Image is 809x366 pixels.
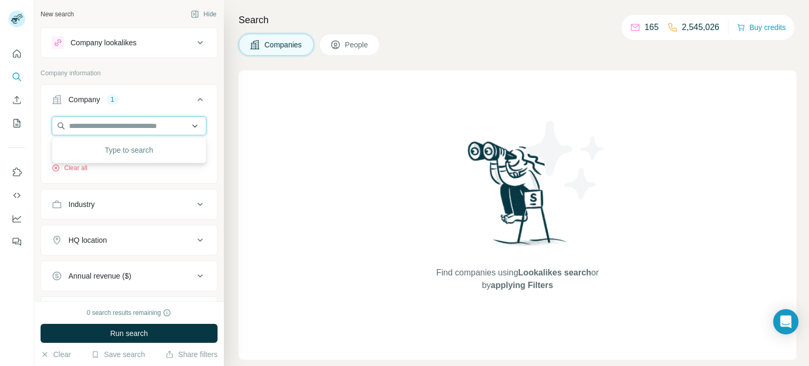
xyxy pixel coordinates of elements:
button: Search [8,67,25,86]
button: Feedback [8,232,25,251]
button: Industry [41,192,217,217]
h4: Search [239,13,796,27]
img: Surfe Illustration - Stars [518,113,613,207]
button: Quick start [8,44,25,63]
button: Use Surfe API [8,186,25,205]
button: Dashboard [8,209,25,228]
button: Enrich CSV [8,91,25,110]
div: New search [41,9,74,19]
span: Run search [110,328,148,339]
button: Share filters [165,349,218,360]
button: Buy credits [737,20,786,35]
button: HQ location [41,227,217,253]
button: Clear [41,349,71,360]
p: 165 [645,21,659,34]
span: Lookalikes search [518,268,591,277]
button: Use Surfe on LinkedIn [8,163,25,182]
p: Company information [41,68,218,78]
div: 1 [106,95,119,104]
div: 0 search results remaining [87,308,172,318]
button: Clear all [52,163,87,173]
div: Annual revenue ($) [68,271,131,281]
div: Industry [68,199,95,210]
button: Employees (size) [41,299,217,324]
span: People [345,39,369,50]
span: Find companies using or by [433,266,601,292]
div: Company lookalikes [71,37,136,48]
button: Annual revenue ($) [41,263,217,289]
div: HQ location [68,235,107,245]
button: Save search [91,349,145,360]
button: Run search [41,324,218,343]
button: Company lookalikes [41,30,217,55]
span: applying Filters [491,281,553,290]
div: Type to search [54,140,204,161]
span: Companies [264,39,303,50]
button: Hide [183,6,224,22]
div: Company [68,94,100,105]
button: Company1 [41,87,217,116]
img: Surfe Illustration - Woman searching with binoculars [463,139,573,256]
p: 2,545,026 [682,21,719,34]
div: Open Intercom Messenger [773,309,798,334]
button: My lists [8,114,25,133]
